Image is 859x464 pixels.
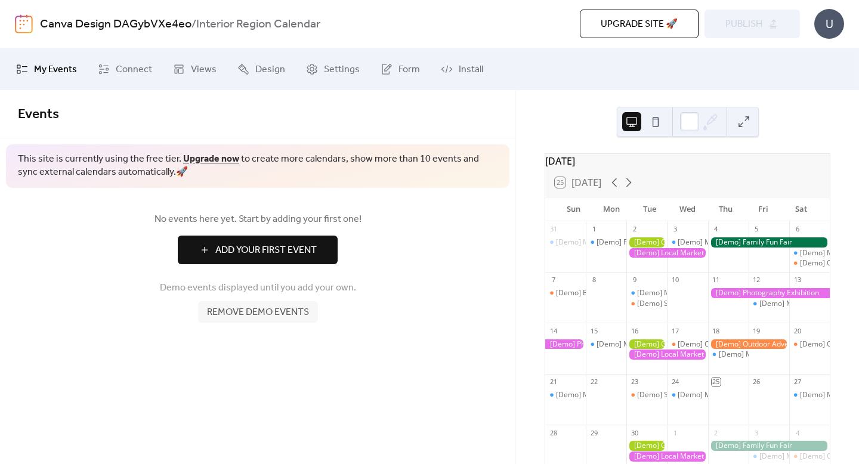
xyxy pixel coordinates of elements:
[789,390,830,400] div: [Demo] Morning Yoga Bliss
[215,243,317,258] span: Add Your First Event
[708,237,830,248] div: [Demo] Family Fun Fair
[667,339,707,349] div: [Demo] Culinary Cooking Class
[759,299,850,309] div: [Demo] Morning Yoga Bliss
[459,63,483,77] span: Install
[549,225,558,234] div: 31
[589,326,598,335] div: 15
[793,225,802,234] div: 6
[744,197,783,221] div: Fri
[789,258,830,268] div: [Demo] Open Mic Night
[637,390,727,400] div: [Demo] Seniors' Social Tea
[589,276,598,284] div: 8
[749,299,789,309] div: [Demo] Morning Yoga Bliss
[678,339,780,349] div: [Demo] Culinary Cooking Class
[549,326,558,335] div: 14
[626,349,707,360] div: [Demo] Local Market
[637,299,727,309] div: [Demo] Seniors' Social Tea
[814,9,844,39] div: U
[712,378,721,386] div: 25
[706,197,744,221] div: Thu
[398,63,420,77] span: Form
[637,288,728,298] div: [Demo] Morning Yoga Bliss
[549,378,558,386] div: 21
[631,197,669,221] div: Tue
[670,428,679,437] div: 1
[626,339,667,349] div: [Demo] Gardening Workshop
[586,339,626,349] div: [Demo] Morning Yoga Bliss
[793,326,802,335] div: 20
[669,197,707,221] div: Wed
[630,378,639,386] div: 23
[160,281,356,295] span: Demo events displayed until you add your own.
[556,288,651,298] div: [Demo] Book Club Gathering
[89,53,161,85] a: Connect
[752,378,761,386] div: 26
[626,451,707,462] div: [Demo] Local Market
[597,237,682,248] div: [Demo] Fitness Bootcamp
[7,53,86,85] a: My Events
[601,17,678,32] span: Upgrade site 🚀
[545,154,830,168] div: [DATE]
[708,288,830,298] div: [Demo] Photography Exhibition
[372,53,429,85] a: Form
[545,390,586,400] div: [Demo] Morning Yoga Bliss
[667,237,707,248] div: [Demo] Morning Yoga Bliss
[555,197,593,221] div: Sun
[667,390,707,400] div: [Demo] Morning Yoga Bliss
[178,236,338,264] button: Add Your First Event
[626,390,667,400] div: [Demo] Seniors' Social Tea
[670,326,679,335] div: 17
[593,197,631,221] div: Mon
[556,237,647,248] div: [Demo] Morning Yoga Bliss
[670,276,679,284] div: 10
[15,14,33,33] img: logo
[712,326,721,335] div: 18
[630,276,639,284] div: 9
[183,150,239,168] a: Upgrade now
[556,390,647,400] div: [Demo] Morning Yoga Bliss
[324,63,360,77] span: Settings
[586,237,626,248] div: [Demo] Fitness Bootcamp
[712,225,721,234] div: 4
[626,441,667,451] div: [Demo] Gardening Workshop
[789,339,830,349] div: [Demo] Open Mic Night
[297,53,369,85] a: Settings
[712,276,721,284] div: 11
[549,276,558,284] div: 7
[545,237,586,248] div: [Demo] Morning Yoga Bliss
[719,349,809,360] div: [Demo] Morning Yoga Bliss
[670,225,679,234] div: 3
[545,339,586,349] div: [Demo] Photography Exhibition
[749,451,789,462] div: [Demo] Morning Yoga Bliss
[752,428,761,437] div: 3
[678,237,768,248] div: [Demo] Morning Yoga Bliss
[626,288,667,298] div: [Demo] Morning Yoga Bliss
[670,378,679,386] div: 24
[164,53,225,85] a: Views
[789,451,830,462] div: [Demo] Open Mic Night
[752,276,761,284] div: 12
[630,326,639,335] div: 16
[793,276,802,284] div: 13
[752,326,761,335] div: 19
[207,305,309,320] span: Remove demo events
[255,63,285,77] span: Design
[18,153,498,180] span: This site is currently using the free tier. to create more calendars, show more than 10 events an...
[597,339,687,349] div: [Demo] Morning Yoga Bliss
[191,13,196,36] b: /
[630,428,639,437] div: 30
[40,13,191,36] a: Canva Design DAGybVXe4eo
[589,225,598,234] div: 1
[228,53,294,85] a: Design
[432,53,492,85] a: Install
[589,428,598,437] div: 29
[678,390,768,400] div: [Demo] Morning Yoga Bliss
[793,428,802,437] div: 4
[630,225,639,234] div: 2
[545,288,586,298] div: [Demo] Book Club Gathering
[752,225,761,234] div: 5
[712,428,721,437] div: 2
[782,197,820,221] div: Sat
[549,428,558,437] div: 28
[708,339,789,349] div: [Demo] Outdoor Adventure Day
